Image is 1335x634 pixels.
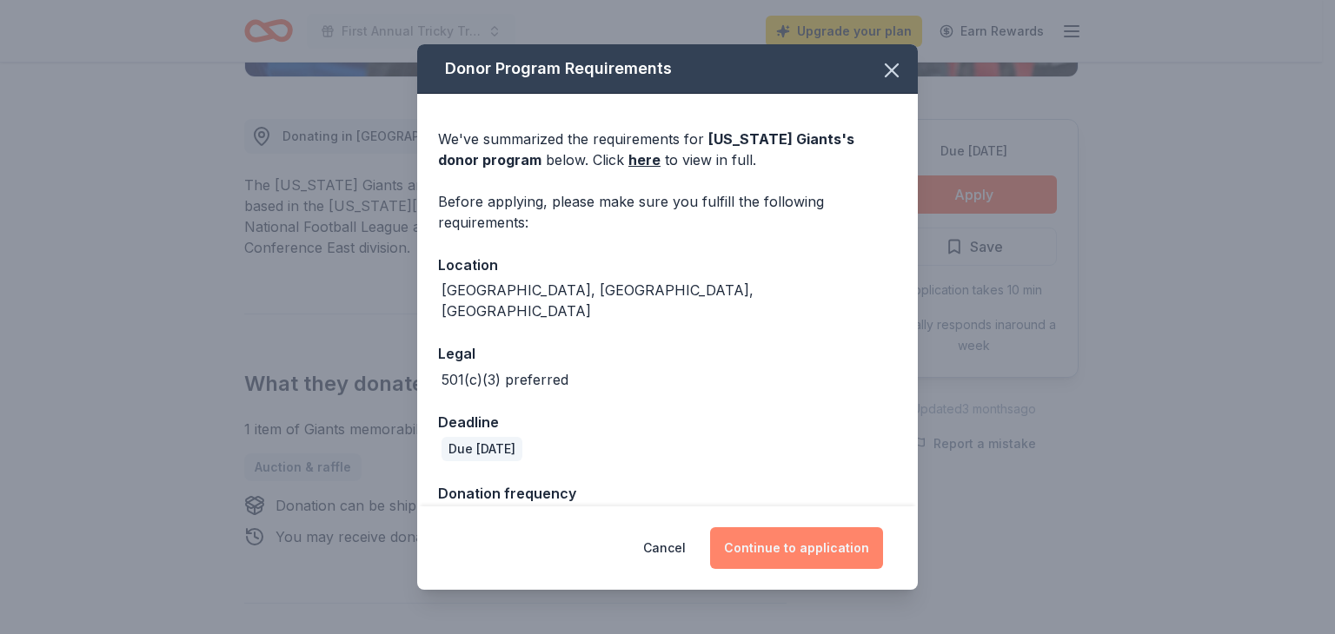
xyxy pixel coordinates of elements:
button: Continue to application [710,527,883,569]
div: Legal [438,342,897,365]
a: here [628,149,661,170]
div: We've summarized the requirements for below. Click to view in full. [438,129,897,170]
div: Donor Program Requirements [417,44,918,94]
div: Donation frequency [438,482,897,505]
div: [GEOGRAPHIC_DATA], [GEOGRAPHIC_DATA], [GEOGRAPHIC_DATA] [442,280,897,321]
button: Cancel [643,527,686,569]
div: Before applying, please make sure you fulfill the following requirements: [438,191,897,233]
div: Deadline [438,411,897,433]
div: Due [DATE] [442,437,522,461]
div: Location [438,254,897,276]
div: 501(c)(3) preferred [442,369,568,390]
